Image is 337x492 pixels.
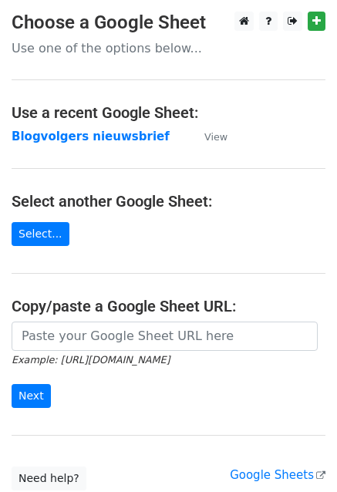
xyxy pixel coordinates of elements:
p: Use one of the options below... [12,40,325,56]
a: Select... [12,222,69,246]
h4: Use a recent Google Sheet: [12,103,325,122]
input: Paste your Google Sheet URL here [12,322,318,351]
iframe: Chat Widget [260,418,337,492]
h3: Choose a Google Sheet [12,12,325,34]
a: Google Sheets [230,468,325,482]
a: View [189,130,227,143]
a: Blogvolgers nieuwsbrief [12,130,170,143]
small: View [204,131,227,143]
input: Next [12,384,51,408]
small: Example: [URL][DOMAIN_NAME] [12,354,170,366]
h4: Copy/paste a Google Sheet URL: [12,297,325,315]
h4: Select another Google Sheet: [12,192,325,211]
a: Need help? [12,467,86,490]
